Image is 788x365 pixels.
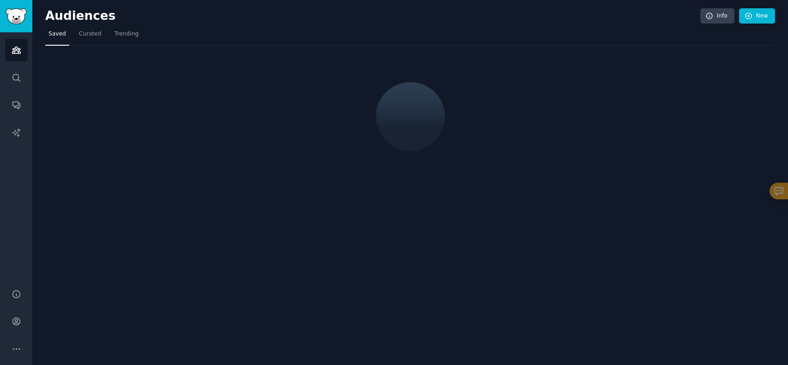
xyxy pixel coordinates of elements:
span: Curated [79,30,102,38]
h2: Audiences [45,9,700,24]
span: Trending [114,30,138,38]
span: Saved [48,30,66,38]
a: New [739,8,775,24]
a: Curated [76,27,105,46]
img: GummySearch logo [6,8,27,24]
a: Trending [111,27,142,46]
a: Saved [45,27,69,46]
a: Info [700,8,734,24]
